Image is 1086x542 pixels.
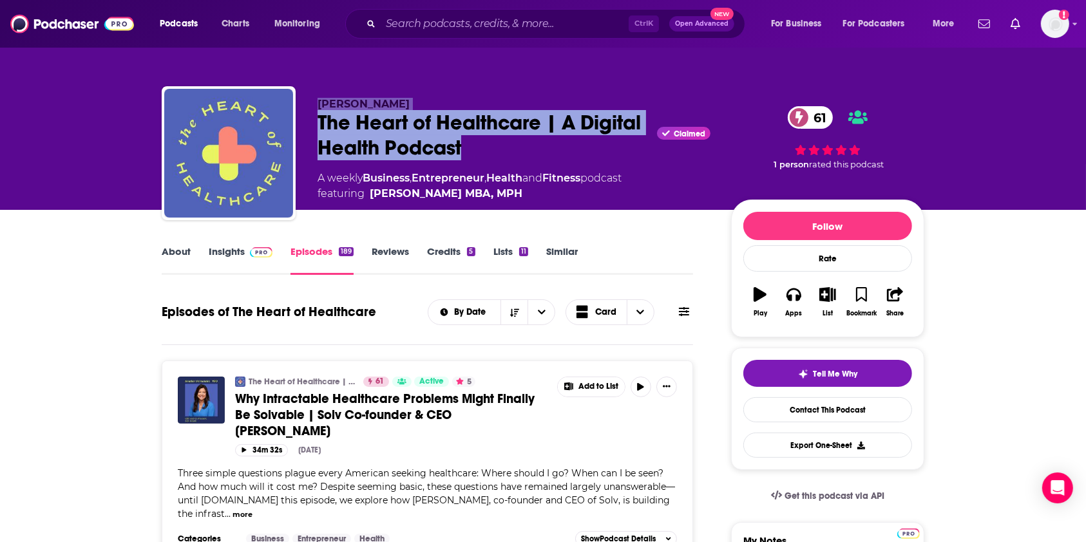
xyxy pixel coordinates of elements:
[933,15,955,33] span: More
[222,15,249,33] span: Charts
[452,377,475,387] button: 5
[1041,10,1069,38] img: User Profile
[743,397,912,422] a: Contact This Podcast
[160,15,198,33] span: Podcasts
[973,13,995,35] a: Show notifications dropdown
[265,14,337,34] button: open menu
[235,377,245,387] img: The Heart of Healthcare | A Digital Health Podcast
[743,245,912,272] div: Rate
[225,508,231,519] span: ...
[1005,13,1025,35] a: Show notifications dropdown
[412,172,484,184] a: Entrepreneur
[376,375,384,388] span: 61
[886,310,904,317] div: Share
[674,131,705,137] span: Claimed
[363,377,389,387] a: 61
[558,377,625,397] button: Show More Button
[823,310,833,317] div: List
[777,279,810,325] button: Apps
[843,15,905,33] span: For Podcasters
[774,160,809,169] span: 1 person
[798,369,808,379] img: tell me why sparkle
[814,369,858,379] span: Tell Me Why
[235,444,288,456] button: 34m 32s
[318,186,622,201] span: featuring
[233,509,252,520] button: more
[835,14,924,34] button: open menu
[528,300,555,324] button: open menu
[178,467,675,519] span: Three simple questions plague every American seeking healthcare: Where should I go? When can I be...
[209,245,272,275] a: InsightsPodchaser Pro
[235,391,548,439] a: Why Intractable Healthcare Problems Might Finally Be Solvable | Solv Co-founder & CEO [PERSON_NAME]
[897,527,920,539] a: Pro website
[249,377,355,387] a: The Heart of Healthcare | A Digital Health Podcast
[164,89,293,218] img: The Heart of Healthcare | A Digital Health Podcast
[801,106,833,129] span: 61
[274,15,320,33] span: Monitoring
[743,433,912,458] button: Export One-Sheet
[213,14,257,34] a: Charts
[578,382,618,391] span: Add to List
[250,247,272,257] img: Podchaser Pro
[785,491,884,501] span: Get this podcast via API
[1041,10,1069,38] span: Logged in as Morgan16
[743,360,912,387] button: tell me why sparkleTell Me Why
[786,310,803,317] div: Apps
[298,445,321,454] div: [DATE]
[542,172,580,184] a: Fitness
[762,14,838,34] button: open menu
[675,21,729,27] span: Open Advanced
[370,186,522,201] a: Halle Tecco MBA, MPH
[357,9,757,39] div: Search podcasts, credits, & more...
[428,308,501,317] button: open menu
[178,377,225,424] img: Why Intractable Healthcare Problems Might Finally Be Solvable | Solv Co-founder & CEO Heather Fer...
[291,245,354,275] a: Episodes189
[410,172,412,184] span: ,
[151,14,214,34] button: open menu
[484,172,486,184] span: ,
[522,172,542,184] span: and
[414,377,449,387] a: Active
[546,245,578,275] a: Similar
[809,160,884,169] span: rated this podcast
[669,16,734,32] button: Open AdvancedNew
[811,279,844,325] button: List
[566,299,654,325] button: Choose View
[419,375,444,388] span: Active
[372,245,409,275] a: Reviews
[846,310,877,317] div: Bookmark
[235,391,535,439] span: Why Intractable Healthcare Problems Might Finally Be Solvable | Solv Co-founder & CEO [PERSON_NAME]
[1042,472,1073,503] div: Open Intercom Messenger
[500,300,528,324] button: Sort Direction
[363,172,410,184] a: Business
[629,15,659,32] span: Ctrl K
[897,528,920,539] img: Podchaser Pro
[924,14,971,34] button: open menu
[162,304,376,320] h1: Episodes of The Heart of Healthcare
[771,15,822,33] span: For Business
[10,12,134,36] img: Podchaser - Follow, Share and Rate Podcasts
[428,299,556,325] h2: Choose List sort
[318,171,622,201] div: A weekly podcast
[381,14,629,34] input: Search podcasts, credits, & more...
[318,98,410,110] span: [PERSON_NAME]
[710,8,734,20] span: New
[743,279,777,325] button: Play
[879,279,912,325] button: Share
[1041,10,1069,38] button: Show profile menu
[162,245,191,275] a: About
[493,245,528,275] a: Lists11
[339,247,354,256] div: 189
[731,98,924,178] div: 61 1 personrated this podcast
[754,310,767,317] div: Play
[656,377,677,397] button: Show More Button
[595,308,616,317] span: Card
[486,172,522,184] a: Health
[519,247,528,256] div: 11
[1059,10,1069,20] svg: Add a profile image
